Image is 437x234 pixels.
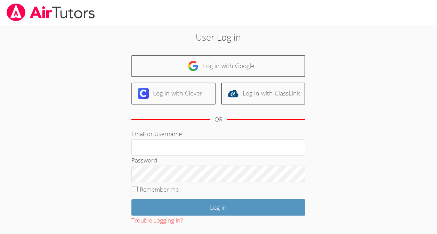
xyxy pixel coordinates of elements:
img: classlink-logo-d6bb404cc1216ec64c9a2012d9dc4662098be43eaf13dc465df04b49fa7ab582.svg [227,88,238,99]
img: clever-logo-6eab21bc6e7a338710f1a6ff85c0baf02591cd810cc4098c63d3a4b26e2feb20.svg [138,88,149,99]
a: Log in with Clever [131,83,216,105]
label: Email or Username [131,130,182,138]
h2: User Log in [100,31,337,44]
a: Log in with ClassLink [221,83,305,105]
a: Log in with Google [131,55,305,77]
img: google-logo-50288ca7cdecda66e5e0955fdab243c47b7ad437acaf1139b6f446037453330a.svg [188,60,199,72]
input: Log in [131,199,305,216]
label: Remember me [140,185,179,193]
label: Password [131,156,157,164]
img: airtutors_banner-c4298cdbf04f3fff15de1276eac7730deb9818008684d7c2e4769d2f7ddbe033.png [6,3,96,21]
button: Trouble Logging In? [131,216,183,226]
div: OR [215,115,222,125]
